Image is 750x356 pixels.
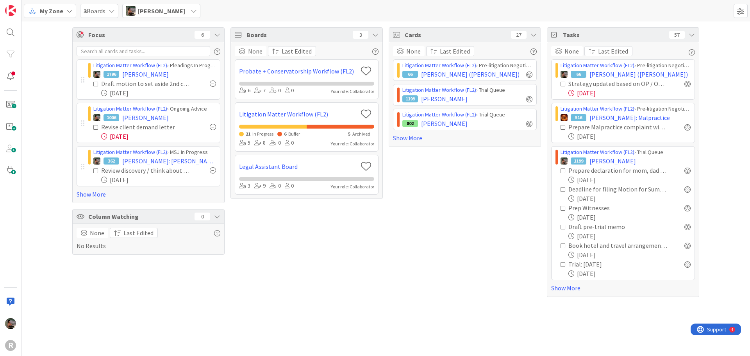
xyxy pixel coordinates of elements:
a: Litigation Matter Workflow (FL2) [561,148,634,156]
span: 5 [348,131,350,137]
a: Show More [551,283,695,293]
div: Draft motion to set aside 2nd contempt [101,79,193,88]
div: 27 [511,31,527,39]
span: 6 [284,131,286,137]
span: Last Edited [440,47,470,56]
div: [DATE] [568,213,691,222]
img: MW [561,71,568,78]
img: TR [561,114,568,121]
div: 0 [285,139,294,147]
div: R [5,340,16,351]
span: [PERSON_NAME] [138,6,185,16]
div: 0 [270,86,281,95]
div: [DATE] [568,250,691,259]
div: 4 [41,3,43,9]
div: [DATE] [568,194,691,203]
span: [PERSON_NAME] ([PERSON_NAME]) [421,70,520,79]
div: Review discovery / think about pre-trial motions [101,166,193,175]
img: MW [561,157,568,165]
span: Last Edited [598,47,628,56]
img: Visit kanbanzone.com [5,5,16,16]
div: Strategy updated based on OP / OC Response + Checklist Items Created as needed [568,79,667,88]
div: 7 [254,86,266,95]
span: None [248,47,262,56]
div: Book hotel and travel arrangements for trial [568,241,667,250]
button: Last Edited [426,46,474,56]
div: 0 [285,182,294,190]
span: Boards [84,6,105,16]
a: Show More [77,190,220,199]
span: Archived [352,131,370,137]
div: › Pre-litigation Negotiation [561,61,691,70]
b: 3 [84,7,87,15]
img: MW [93,114,100,121]
span: [PERSON_NAME] [589,156,636,166]
div: 5 [239,139,250,147]
div: Prepare Malpractice complaint with shell from paralegal. [568,122,667,132]
a: Litigation Matter Workflow (FL2) [402,62,476,69]
div: 6 [239,86,250,95]
span: [PERSON_NAME] [122,70,169,79]
a: Probate + Conservatorship Workflow (FL2) [239,66,357,76]
div: 8 [254,139,266,147]
a: Litigation Matter Workflow (FL2) [93,105,167,112]
button: Last Edited [268,46,316,56]
div: Revise client demand letter [101,122,190,132]
a: Litigation Matter Workflow (FL2) [561,105,634,112]
span: None [564,47,579,56]
img: MW [93,157,100,165]
div: › Trial Queue [561,148,691,156]
div: [DATE] [101,175,216,184]
div: [DATE] [568,88,691,98]
span: Support [16,1,36,11]
div: Draft pre-trial memo [568,222,652,231]
div: 1199 [571,157,586,165]
a: Legal Assistant Board [239,162,357,171]
span: None [90,228,104,238]
div: 6 [195,31,210,39]
span: Last Edited [123,228,154,238]
div: › Trial Queue [402,111,532,119]
span: [PERSON_NAME]: Malpractice [589,113,670,122]
input: Search all cards and tasks... [77,46,210,56]
span: [PERSON_NAME] [421,119,468,128]
button: Last Edited [110,228,158,238]
div: [DATE] [101,132,216,141]
div: 3 [353,31,368,39]
span: [PERSON_NAME]: [PERSON_NAME] Abuse Claim [122,156,216,166]
div: 57 [669,31,685,39]
div: › Pre-litigation Negotiation [402,61,532,70]
span: Last Edited [282,47,312,56]
img: MW [126,6,136,16]
a: Litigation Matter Workflow (FL2) [561,62,634,69]
a: Litigation Matter Workflow (FL2) [93,148,167,156]
div: 9 [254,182,266,190]
span: Focus [88,30,188,39]
span: In Progress [252,131,273,137]
span: Tasks [563,30,665,39]
div: Deadline for filing Motion for Summary Judgment: [DATE] [568,184,667,194]
div: Trial: [DATE] [568,259,640,269]
div: 516 [571,114,586,121]
div: 0 [285,86,294,95]
img: MW [93,71,100,78]
div: › Trial Queue [402,86,532,94]
div: 0 [270,139,281,147]
div: Prep Witnesses [568,203,644,213]
span: Cards [405,30,507,39]
div: Your role: Collaborator [331,140,374,147]
div: › Ongoing Advice [93,105,216,113]
div: [DATE] [568,175,691,184]
div: 0 [195,213,210,220]
div: [DATE] [568,132,691,141]
span: 21 [246,131,250,137]
a: Show More [393,133,537,143]
span: Boards [246,30,349,39]
div: Your role: Collaborator [331,183,374,190]
div: 1199 [402,95,418,102]
div: 3 [239,182,250,190]
span: Column Watching [88,212,191,221]
div: › Pre-litigation Negotiation [561,105,691,113]
button: Last Edited [584,46,632,56]
div: 802 [402,120,418,127]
